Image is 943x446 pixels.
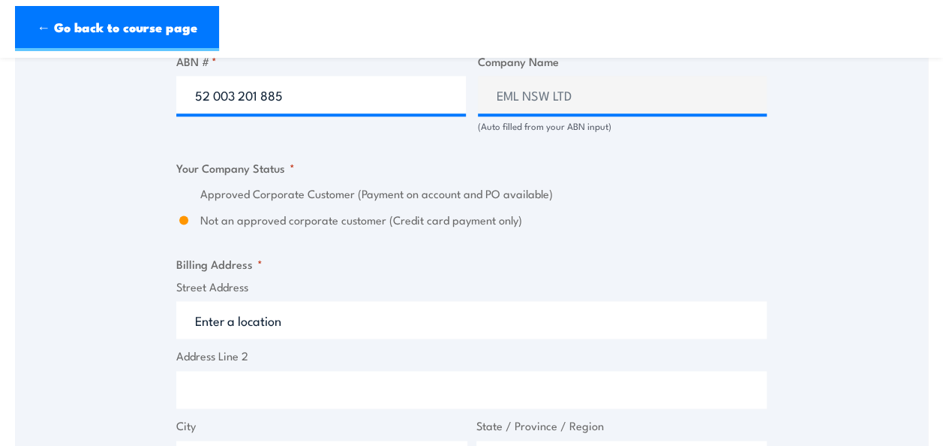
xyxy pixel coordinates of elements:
a: ← Go back to course page [15,6,219,51]
label: Address Line 2 [176,348,767,365]
label: City [176,417,467,435]
label: Street Address [176,279,767,296]
label: Not an approved corporate customer (Credit card payment only) [200,212,767,229]
legend: Your Company Status [176,159,295,176]
div: (Auto filled from your ABN input) [478,119,767,134]
legend: Billing Address [176,255,263,273]
label: Approved Corporate Customer (Payment on account and PO available) [200,185,767,203]
label: State / Province / Region [476,417,767,435]
label: ABN # [176,53,466,70]
label: Company Name [478,53,767,70]
input: Enter a location [176,301,767,339]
